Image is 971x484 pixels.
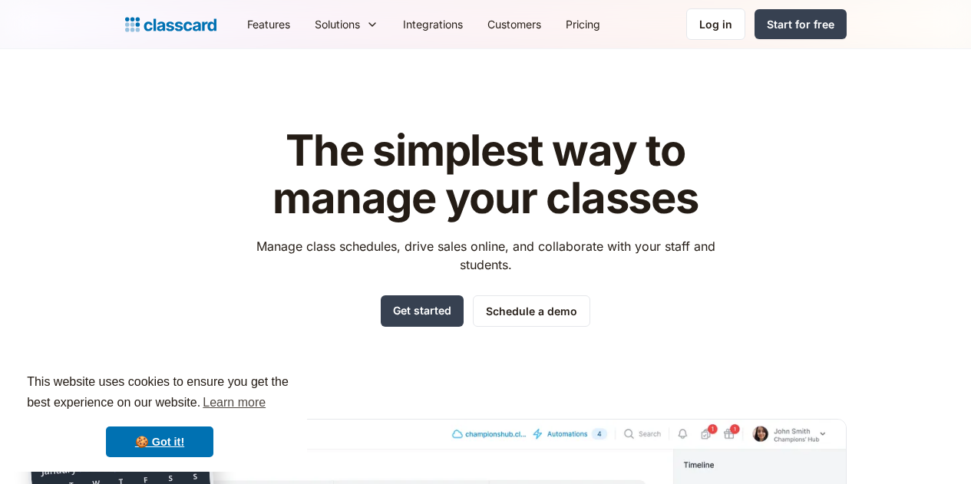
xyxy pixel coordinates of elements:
[12,358,307,472] div: cookieconsent
[235,7,302,41] a: Features
[553,7,613,41] a: Pricing
[473,295,590,327] a: Schedule a demo
[242,127,729,222] h1: The simplest way to manage your classes
[686,8,745,40] a: Log in
[242,237,729,274] p: Manage class schedules, drive sales online, and collaborate with your staff and students.
[767,16,834,32] div: Start for free
[755,9,847,39] a: Start for free
[106,426,213,457] a: dismiss cookie message
[381,295,464,327] a: Get started
[475,7,553,41] a: Customers
[302,7,391,41] div: Solutions
[315,16,360,32] div: Solutions
[125,14,216,35] a: home
[27,373,292,414] span: This website uses cookies to ensure you get the best experience on our website.
[200,391,268,414] a: learn more about cookies
[699,16,732,32] div: Log in
[391,7,475,41] a: Integrations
